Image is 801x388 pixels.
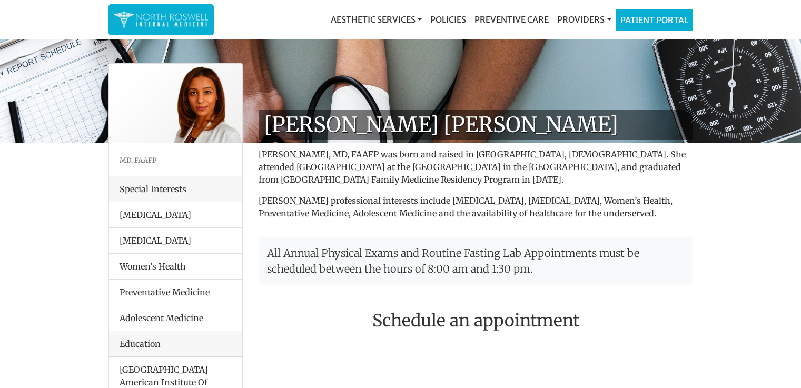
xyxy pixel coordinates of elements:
[109,64,242,143] img: Dr. Farah Mubarak Ali MD, FAAFP
[259,194,693,220] p: [PERSON_NAME] professional interests include [MEDICAL_DATA], [MEDICAL_DATA], Women’s Health, Prev...
[109,202,242,228] li: [MEDICAL_DATA]
[426,9,470,30] a: Policies
[470,9,553,30] a: Preventive Care
[109,253,242,280] li: Women’s Health
[114,9,209,30] img: North Roswell Internal Medicine
[259,237,693,285] p: All Annual Physical Exams and Routine Fasting Lab Appointments must be scheduled between the hour...
[120,156,156,164] small: MD, FAAFP
[327,9,426,30] a: Aesthetic Services
[109,305,242,331] li: Adolescent Medicine
[259,311,693,331] h2: Schedule an appointment
[109,227,242,254] li: [MEDICAL_DATA]
[259,148,693,186] p: [PERSON_NAME], MD, FAAFP was born and raised in [GEOGRAPHIC_DATA], [DEMOGRAPHIC_DATA]. She attend...
[616,9,693,31] a: Patient Portal
[553,9,615,30] a: Providers
[109,279,242,305] li: Preventative Medicine
[259,110,693,140] h1: [PERSON_NAME] [PERSON_NAME]
[109,176,242,202] div: Special Interests
[109,331,242,357] div: Education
